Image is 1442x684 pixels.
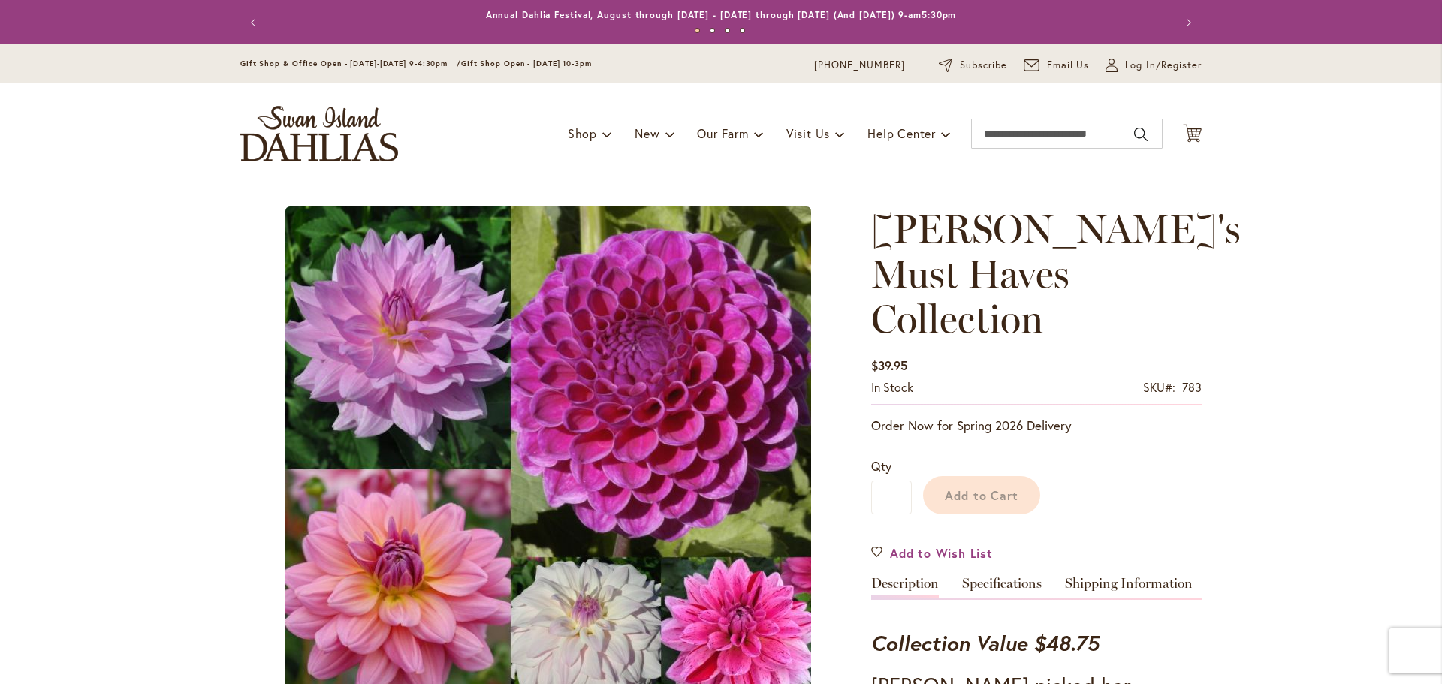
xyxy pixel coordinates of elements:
[871,379,913,396] div: Availability
[871,629,1099,657] strong: Collection Value $48.75
[461,59,592,68] span: Gift Shop Open - [DATE] 10-3pm
[871,205,1241,342] span: [PERSON_NAME]'s Must Haves Collection
[867,125,936,141] span: Help Center
[1172,8,1202,38] button: Next
[695,28,700,33] button: 1 of 4
[710,28,715,33] button: 2 of 4
[871,577,939,598] a: Description
[960,58,1007,73] span: Subscribe
[1125,58,1202,73] span: Log In/Register
[568,125,597,141] span: Shop
[240,8,270,38] button: Previous
[871,357,907,373] span: $39.95
[1143,379,1175,395] strong: SKU
[871,379,913,395] span: In stock
[240,106,398,161] a: store logo
[240,59,461,68] span: Gift Shop & Office Open - [DATE]-[DATE] 9-4:30pm /
[697,125,748,141] span: Our Farm
[725,28,730,33] button: 3 of 4
[740,28,745,33] button: 4 of 4
[1065,577,1193,598] a: Shipping Information
[871,417,1202,435] p: Order Now for Spring 2026 Delivery
[486,9,957,20] a: Annual Dahlia Festival, August through [DATE] - [DATE] through [DATE] (And [DATE]) 9-am5:30pm
[1024,58,1090,73] a: Email Us
[871,544,993,562] a: Add to Wish List
[635,125,659,141] span: New
[814,58,905,73] a: [PHONE_NUMBER]
[871,458,891,474] span: Qty
[890,544,993,562] span: Add to Wish List
[939,58,1007,73] a: Subscribe
[962,577,1042,598] a: Specifications
[1182,379,1202,396] div: 783
[786,125,830,141] span: Visit Us
[1047,58,1090,73] span: Email Us
[1106,58,1202,73] a: Log In/Register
